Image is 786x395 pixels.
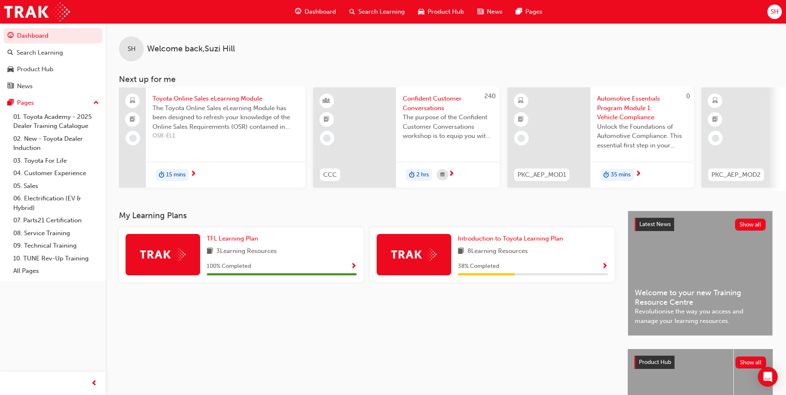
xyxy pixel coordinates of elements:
a: Search Learning [3,45,102,60]
button: Show Progress [602,261,608,272]
span: Welcome to your new Training Resource Centre [635,288,766,307]
a: 01. Toyota Academy - 2025 Dealer Training Catalogue [10,111,102,132]
span: learningRecordVerb_NONE-icon [518,135,525,142]
a: Introduction to Toyota Learning Plan [458,234,566,243]
span: pages-icon [516,7,522,17]
span: 2 hrs [416,170,429,180]
span: Introduction to Toyota Learning Plan [458,235,563,242]
span: guage-icon [295,7,301,17]
span: 15 mins [166,170,186,180]
span: next-icon [190,171,196,178]
h3: My Learning Plans [119,211,614,220]
span: 38 % Completed [458,262,499,271]
span: car-icon [7,66,14,73]
a: 10. TUNE Rev-Up Training [10,252,102,265]
a: 07. Parts21 Certification [10,214,102,227]
a: 02. New - Toyota Dealer Induction [10,132,102,154]
span: search-icon [349,7,355,17]
div: Pages [17,98,34,108]
span: Latest News [639,221,671,228]
span: learningResourceType_ELEARNING-icon [518,96,524,106]
a: news-iconNews [471,3,509,20]
div: Product Hub [17,65,53,74]
span: TFL Learning Plan [207,235,258,242]
a: 0PKC_AEP_MOD1Automotive Essentials Program Module 1: Vehicle ComplianceUnlock the Foundations of ... [508,87,694,188]
button: Show all [735,219,766,231]
span: prev-icon [91,378,97,389]
a: 06. Electrification (EV & Hybrid) [10,192,102,214]
span: OSR-EL1 [152,131,299,141]
span: Confident Customer Conversations [403,94,493,113]
a: Product HubShow all [634,356,766,369]
span: Unlock the Foundations of Automotive Compliance. This essential first step in your Automotive Ess... [597,122,687,150]
span: PKC_AEP_MOD1 [518,170,566,180]
button: DashboardSearch LearningProduct HubNews [3,26,102,95]
span: duration-icon [603,170,609,181]
span: book-icon [458,246,464,257]
img: Trak [4,2,70,21]
span: next-icon [448,171,455,178]
div: Search Learning [17,48,63,58]
span: next-icon [635,171,641,178]
span: 240 [484,92,496,100]
a: Dashboard [3,28,102,43]
a: 05. Sales [10,180,102,193]
a: News [3,79,102,94]
a: 04. Customer Experience [10,167,102,180]
span: duration-icon [409,170,415,181]
span: book-icon [207,246,213,257]
span: Welcome back , Suzi Hill [147,44,235,54]
a: 08. Service Training [10,227,102,240]
a: 240CCCConfident Customer ConversationsThe purpose of the Confident Customer Conversations worksho... [313,87,500,188]
button: SH [767,5,782,19]
div: News [17,82,33,91]
span: learningResourceType_ELEARNING-icon [712,96,718,106]
span: learningRecordVerb_NONE-icon [323,135,331,142]
a: 09. Technical Training [10,239,102,252]
span: news-icon [7,83,14,90]
img: Trak [391,248,437,261]
span: Product Hub [428,7,464,17]
a: Latest NewsShow all [635,218,766,231]
span: 100 % Completed [207,262,251,271]
span: pages-icon [7,99,14,107]
span: Toyota Online Sales eLearning Module [152,94,299,104]
span: booktick-icon [324,114,329,125]
span: Automotive Essentials Program Module 1: Vehicle Compliance [597,94,687,122]
span: PKC_AEP_MOD2 [711,170,761,180]
span: Product Hub [639,359,671,366]
span: Revolutionise the way you access and manage your learning resources. [635,307,766,325]
a: guage-iconDashboard [288,3,343,20]
span: car-icon [418,7,424,17]
span: booktick-icon [518,114,524,125]
span: learningRecordVerb_NONE-icon [712,135,719,142]
span: SH [128,44,135,54]
span: search-icon [7,49,13,57]
span: laptop-icon [130,96,135,106]
span: The purpose of the Confident Customer Conversations workshop is to equip you with tools to commun... [403,113,493,141]
span: Show Progress [602,263,608,270]
a: search-iconSearch Learning [343,3,411,20]
span: 0 [686,92,690,100]
span: 3 Learning Resources [216,246,277,257]
span: News [487,7,503,17]
span: learningResourceType_INSTRUCTOR_LED-icon [324,96,329,106]
span: 35 mins [611,170,631,180]
span: Search Learning [358,7,405,17]
button: Pages [3,95,102,111]
span: calendar-icon [440,170,445,180]
img: Trak [140,248,186,261]
a: Latest NewsShow allWelcome to your new Training Resource CentreRevolutionise the way you access a... [628,211,773,336]
span: booktick-icon [130,114,135,125]
a: pages-iconPages [509,3,549,20]
span: news-icon [477,7,484,17]
div: Open Intercom Messenger [758,367,778,387]
a: TFL Learning Plan [207,234,261,243]
button: Show all [735,356,767,369]
span: duration-icon [159,170,164,181]
span: Pages [525,7,542,17]
span: Show Progress [351,263,357,270]
span: guage-icon [7,32,14,40]
a: car-iconProduct Hub [411,3,471,20]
